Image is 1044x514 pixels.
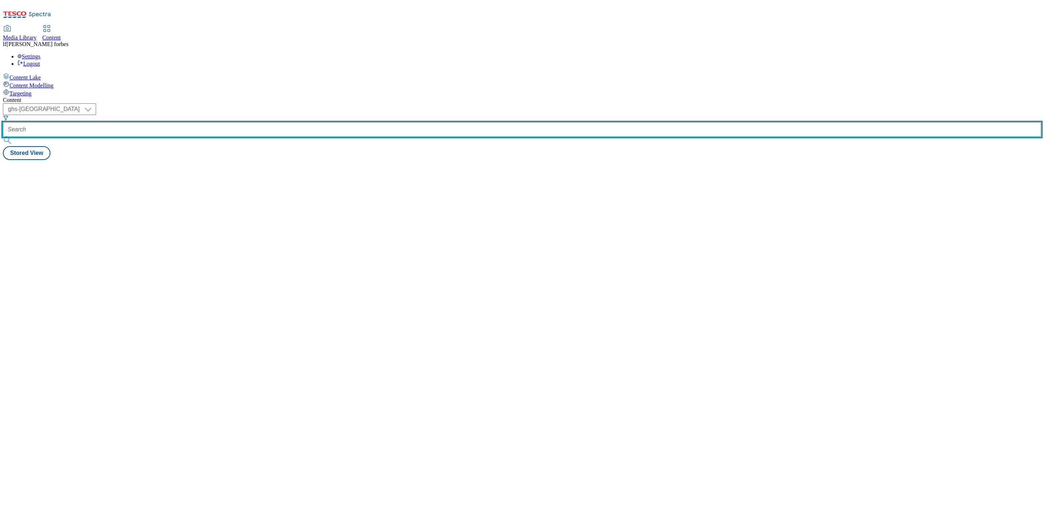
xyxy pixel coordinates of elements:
[42,34,61,41] span: Content
[7,41,69,47] span: [PERSON_NAME] forbes
[3,89,1041,97] a: Targeting
[3,81,1041,89] a: Content Modelling
[3,41,7,47] span: lf
[3,115,9,121] svg: Search Filters
[9,74,41,81] span: Content Lake
[17,53,41,59] a: Settings
[3,34,37,41] span: Media Library
[3,26,37,41] a: Media Library
[9,90,32,96] span: Targeting
[9,82,53,89] span: Content Modelling
[3,146,50,160] button: Stored View
[3,97,1041,103] div: Content
[3,122,1041,137] input: Search
[3,73,1041,81] a: Content Lake
[42,26,61,41] a: Content
[17,61,40,67] a: Logout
